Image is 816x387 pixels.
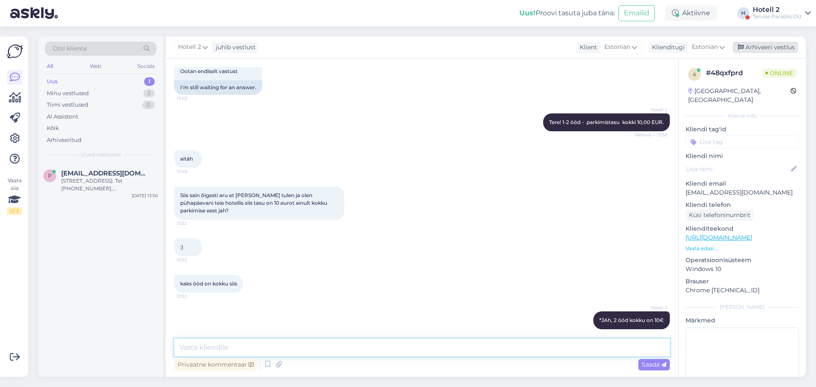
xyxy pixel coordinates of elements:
[45,61,55,72] div: All
[753,6,802,13] div: Hotell 2
[519,8,615,18] div: Proovi tasuta juba täna:
[686,224,799,233] p: Klienditeekond
[686,188,799,197] p: [EMAIL_ADDRESS][DOMAIN_NAME]
[635,132,667,138] span: Nähtud ✓ 13:35
[143,89,155,98] div: 2
[686,112,799,120] div: Kliendi info
[686,245,799,252] p: Vaata edasi ...
[47,89,89,98] div: Minu vestlused
[618,5,655,21] button: Emailid
[576,43,597,52] div: Klient
[61,177,158,192] div: [STREET_ADDRESS]. Tel [PHONE_NUMBER], [PERSON_NAME].
[753,6,811,20] a: Hotell 2Tervise Paradiis OÜ
[47,77,58,86] div: Uus
[47,113,78,121] div: AI Assistent
[180,155,193,162] span: aitäh
[7,207,22,215] div: 0 / 3
[177,168,209,175] span: 13:49
[686,164,789,174] input: Lisa nimi
[642,361,666,368] span: Saada
[174,359,257,370] div: Privaatne kommentaar
[686,234,752,241] a: [URL][DOMAIN_NAME]
[180,68,238,74] span: Ootan endiselt vastust
[47,124,59,133] div: Kõik
[635,330,667,336] span: 15:23
[733,42,798,53] div: Arhiveeri vestlus
[686,152,799,161] p: Kliendi nimi
[635,107,667,113] span: Hotell 2
[180,244,183,250] span: :)
[47,136,82,144] div: Arhiveeritud
[686,125,799,134] p: Kliendi tag'id
[212,43,256,52] div: juhib vestlust
[177,257,209,263] span: 13:52
[549,119,664,125] span: Tere! 1-2 ööd - parkimistasu kokki 10,00 EUR.
[144,77,155,86] div: 1
[174,80,262,95] div: I'm still waiting for an answer.
[177,293,209,299] span: 13:53
[132,192,158,199] div: [DATE] 13:50
[686,209,754,221] div: Küsi telefoninumbrit
[7,177,22,215] div: Vaata siia
[686,256,799,265] p: Operatsioonisüsteem
[686,286,799,295] p: Chrome [TECHNICAL_ID]
[177,95,209,102] span: 13:03
[686,277,799,286] p: Brauser
[47,101,88,109] div: Tiimi vestlused
[762,68,796,78] span: Online
[686,303,799,311] div: [PERSON_NAME]
[686,201,799,209] p: Kliendi telefon
[88,61,103,72] div: Web
[81,151,121,158] span: Uued vestlused
[737,7,749,19] div: H
[599,317,664,323] span: *JAh, 2 ööd kokku on 10€
[686,136,799,148] input: Lisa tag
[686,265,799,274] p: Windows 10
[686,316,799,325] p: Märkmed
[136,61,156,72] div: Socials
[693,71,696,77] span: 4
[53,44,87,53] span: Otsi kliente
[706,68,762,78] div: # 48qxfprd
[180,192,329,214] span: Siis sain õigesti aru et [PERSON_NAME] tulen ja olen pühapäevani teie hotellis siis tasu on 10 eu...
[753,13,802,20] div: Tervise Paradiis OÜ
[665,6,717,21] div: Aktiivne
[7,43,23,59] img: Askly Logo
[519,9,535,17] b: Uus!
[635,305,667,311] span: Hotell 2
[688,87,790,105] div: [GEOGRAPHIC_DATA], [GEOGRAPHIC_DATA]
[649,43,685,52] div: Klienditugi
[48,172,52,179] span: p
[180,280,237,287] span: kaks ööd on kokku siis
[61,169,150,177] span: plejada@list.ru
[604,42,630,52] span: Estonian
[692,42,718,52] span: Estonian
[178,42,201,52] span: Hotell 2
[142,101,155,109] div: 0
[686,179,799,188] p: Kliendi email
[177,220,209,226] span: 13:52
